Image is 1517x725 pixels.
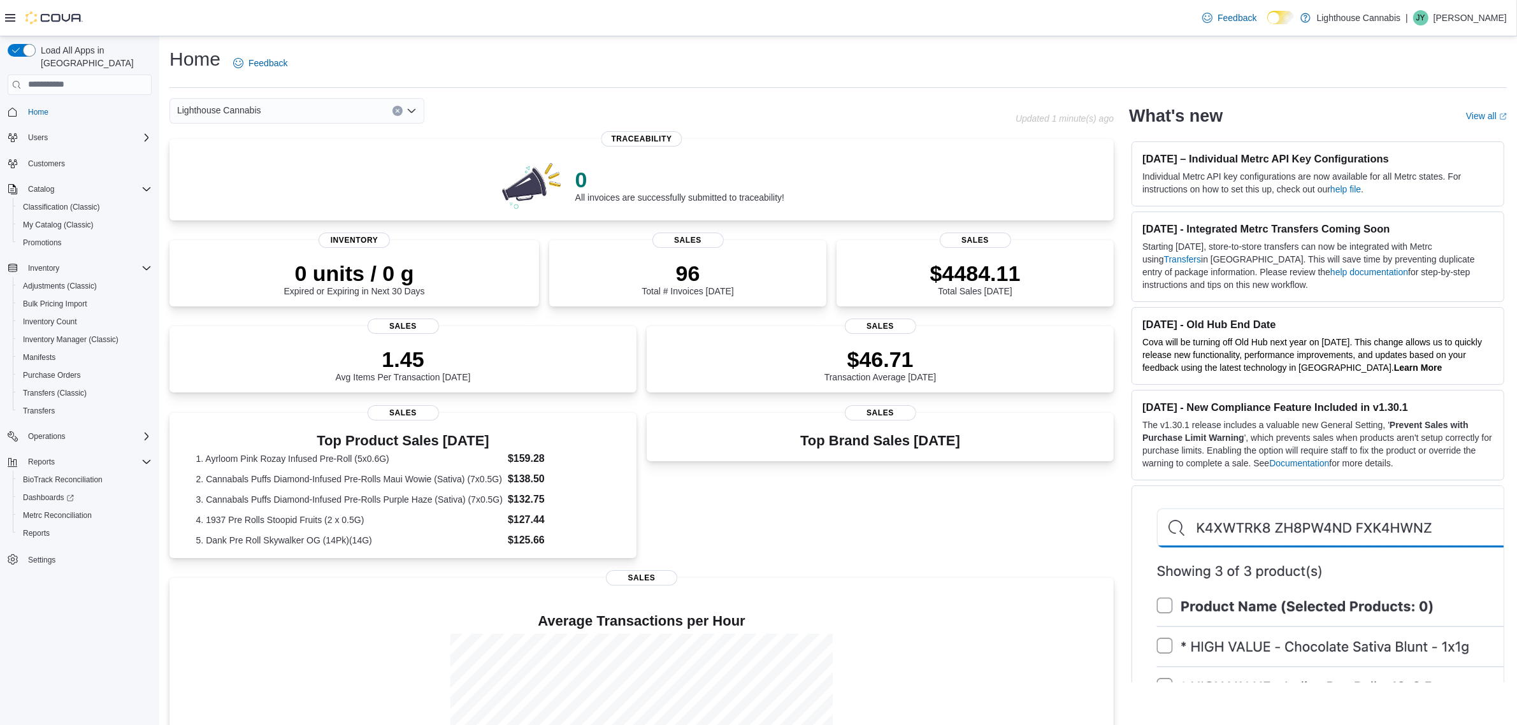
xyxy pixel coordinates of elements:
button: Inventory Count [13,313,157,331]
span: Feedback [1218,11,1256,24]
button: Users [23,130,53,145]
a: Inventory Count [18,314,82,329]
dd: $125.66 [508,533,610,548]
span: Sales [845,405,916,420]
button: Operations [23,429,71,444]
dd: $138.50 [508,471,610,487]
strong: Prevent Sales with Purchase Limit Warning [1142,420,1469,443]
dt: 1. Ayrloom Pink Rozay Infused Pre-Roll (5x0.6G) [196,452,503,465]
h4: Average Transactions per Hour [180,614,1104,629]
span: Inventory [28,263,59,273]
a: Purchase Orders [18,368,86,383]
a: Transfers [18,403,60,419]
p: Updated 1 minute(s) ago [1016,113,1114,124]
p: [PERSON_NAME] [1434,10,1507,25]
span: Promotions [23,238,62,248]
span: Operations [28,431,66,441]
dt: 3. Cannabals Puffs Diamond-Infused Pre-Rolls Purple Haze (Sativa) (7x0.5G) [196,493,503,506]
span: Inventory Manager (Classic) [18,332,152,347]
a: View allExternal link [1466,111,1507,121]
a: Documentation [1269,458,1329,468]
a: Inventory Manager (Classic) [18,332,124,347]
span: Inventory Manager (Classic) [23,334,119,345]
a: Bulk Pricing Import [18,296,92,312]
span: Sales [606,570,677,585]
span: Adjustments (Classic) [23,281,97,291]
dt: 4. 1937 Pre Rolls Stoopid Fruits (2 x 0.5G) [196,513,503,526]
input: Dark Mode [1267,11,1294,24]
a: help documentation [1330,267,1408,277]
a: help file [1330,184,1361,194]
span: Feedback [248,57,287,69]
h2: What's new [1129,106,1223,126]
span: My Catalog (Classic) [23,220,94,230]
a: Feedback [228,50,292,76]
span: Transfers (Classic) [18,385,152,401]
span: Manifests [23,352,55,362]
p: Starting [DATE], store-to-store transfers can now be integrated with Metrc using in [GEOGRAPHIC_D... [1142,240,1493,291]
button: Manifests [13,348,157,366]
h3: [DATE] – Individual Metrc API Key Configurations [1142,152,1493,165]
span: Load All Apps in [GEOGRAPHIC_DATA] [36,44,152,69]
span: Users [23,130,152,145]
nav: Complex example [8,97,152,602]
a: BioTrack Reconciliation [18,472,108,487]
button: Settings [3,550,157,568]
span: Classification (Classic) [18,199,152,215]
span: Dark Mode [1267,24,1268,25]
p: $4484.11 [930,261,1021,286]
span: Settings [28,555,55,565]
span: Cova will be turning off Old Hub next year on [DATE]. This change allows us to quickly release ne... [1142,337,1482,373]
a: Dashboards [18,490,79,505]
img: 0 [499,159,565,210]
button: Inventory [3,259,157,277]
button: Transfers (Classic) [13,384,157,402]
button: Classification (Classic) [13,198,157,216]
div: Expired or Expiring in Next 30 Days [284,261,425,296]
span: Purchase Orders [18,368,152,383]
h3: Top Product Sales [DATE] [196,433,610,449]
div: Jessie Yao [1413,10,1428,25]
span: Dashboards [23,492,74,503]
span: Sales [368,319,439,334]
span: Customers [23,155,152,171]
span: Sales [652,233,724,248]
button: Inventory [23,261,64,276]
button: Customers [3,154,157,173]
button: Clear input [392,106,403,116]
button: Metrc Reconciliation [13,506,157,524]
button: Catalog [23,182,59,197]
button: Reports [3,453,157,471]
span: Home [23,104,152,120]
span: Bulk Pricing Import [23,299,87,309]
span: Reports [28,457,55,467]
a: Settings [23,552,61,568]
span: Manifests [18,350,152,365]
span: Reports [23,454,152,470]
span: Customers [28,159,65,169]
a: Classification (Classic) [18,199,105,215]
a: Promotions [18,235,67,250]
p: | [1406,10,1408,25]
div: All invoices are successfully submitted to traceability! [575,167,784,203]
h3: [DATE] - Old Hub End Date [1142,318,1493,331]
span: My Catalog (Classic) [18,217,152,233]
a: Dashboards [13,489,157,506]
span: Lighthouse Cannabis [177,103,261,118]
button: My Catalog (Classic) [13,216,157,234]
h3: [DATE] - New Compliance Feature Included in v1.30.1 [1142,401,1493,413]
button: Inventory Manager (Classic) [13,331,157,348]
span: Catalog [23,182,152,197]
span: Operations [23,429,152,444]
a: Customers [23,156,70,171]
span: Traceability [601,131,682,147]
h1: Home [169,47,220,72]
span: Sales [368,405,439,420]
button: Adjustments (Classic) [13,277,157,295]
p: $46.71 [824,347,937,372]
span: Metrc Reconciliation [23,510,92,520]
a: Reports [18,526,55,541]
strong: Learn More [1394,362,1442,373]
span: Transfers [23,406,55,416]
div: Total # Invoices [DATE] [642,261,733,296]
